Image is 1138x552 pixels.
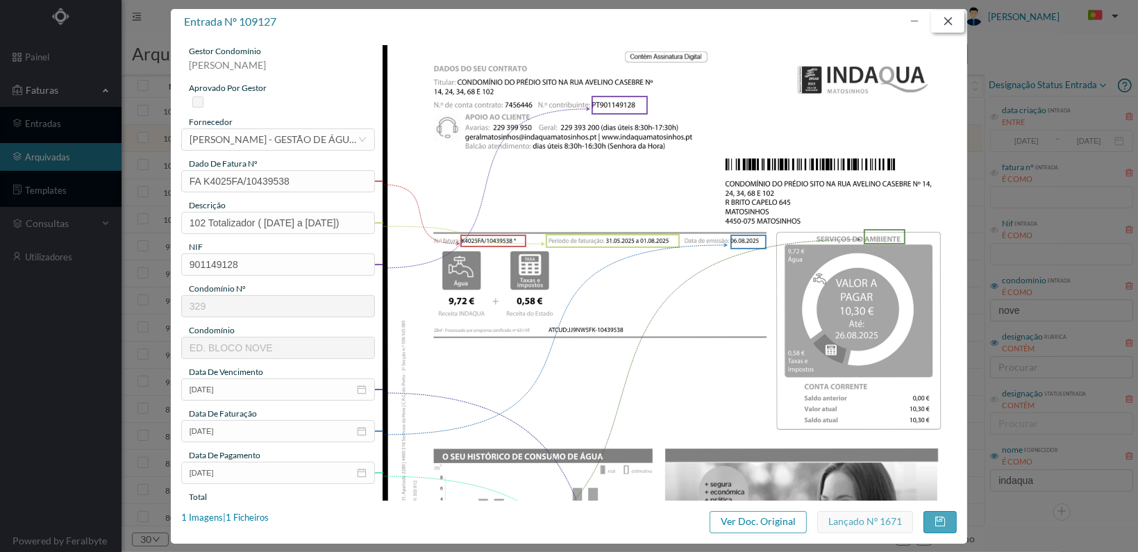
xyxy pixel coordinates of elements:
[357,426,367,436] i: icon: calendar
[189,200,226,210] span: descrição
[1077,5,1124,27] button: PT
[189,242,203,252] span: NIF
[189,325,235,335] span: condomínio
[189,117,233,127] span: fornecedor
[357,385,367,394] i: icon: calendar
[189,283,246,294] span: condomínio nº
[189,367,263,377] span: data de vencimento
[190,129,358,150] div: INDAQUA MATOSINHOS - GESTÃO DE ÁGUAS DE MATOSINHOS
[184,15,276,28] span: entrada nº 109127
[357,468,367,478] i: icon: calendar
[358,135,367,144] i: icon: down
[189,492,207,502] span: total
[189,408,257,419] span: data de faturação
[189,450,260,460] span: data de pagamento
[181,58,375,82] div: [PERSON_NAME]
[189,46,261,56] span: gestor condomínio
[710,511,807,533] button: Ver Doc. Original
[181,511,269,525] div: 1 Imagens | 1 Ficheiros
[189,158,258,169] span: dado de fatura nº
[189,83,267,93] span: aprovado por gestor
[817,511,913,533] button: Lançado nº 1671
